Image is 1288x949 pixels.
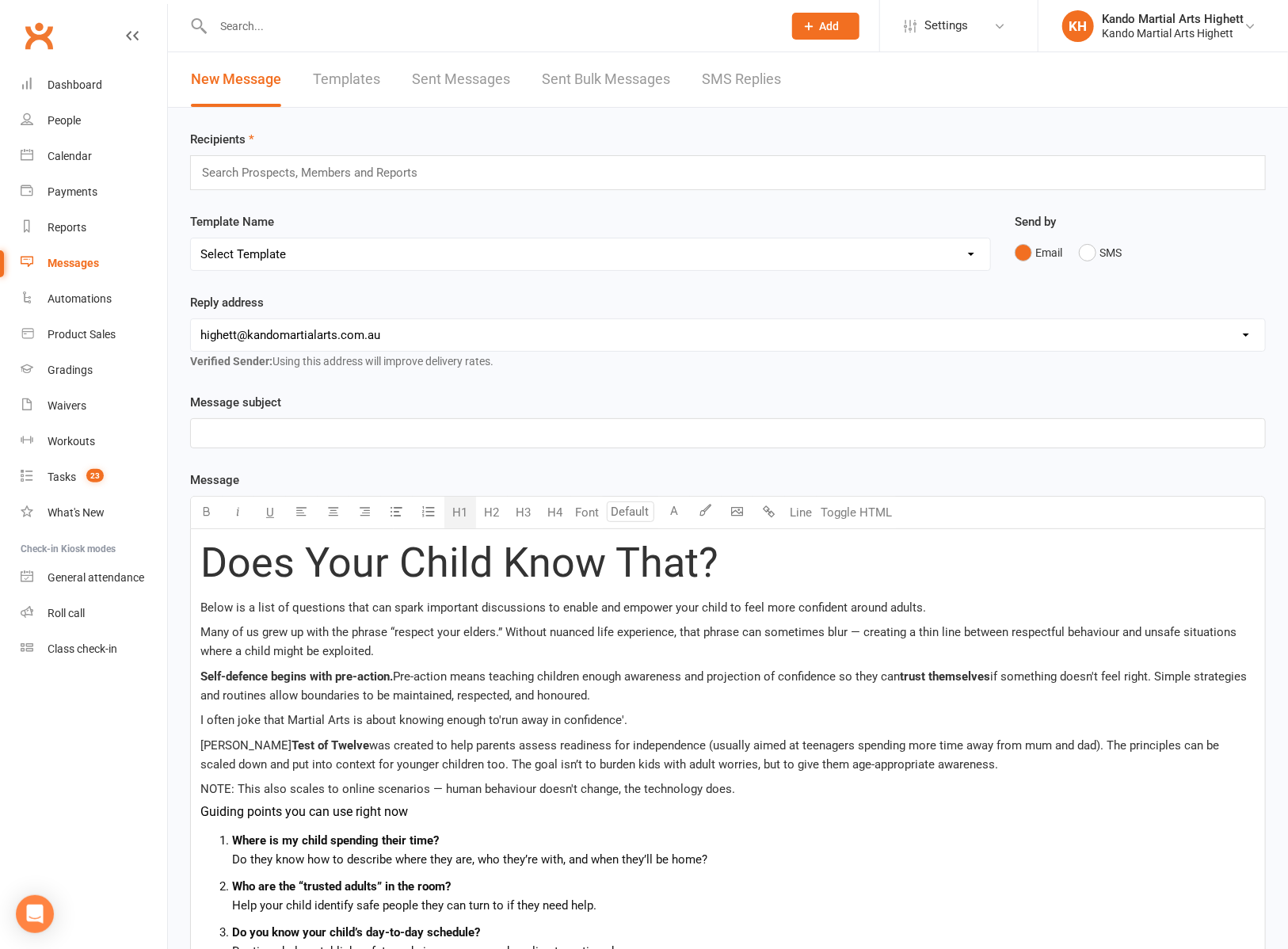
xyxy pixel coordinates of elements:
a: Sent Bulk Messages [542,52,670,107]
span: 'run away in confidence'. [499,713,627,727]
div: Kando Martial Arts Highett [1102,12,1244,26]
div: Gradings [48,364,93,376]
a: Gradings [21,353,167,388]
div: Reports [48,221,86,234]
span: Where is my child spending their time? [232,833,439,848]
span: Settings [924,8,968,44]
a: People [21,103,167,139]
label: Message subject [190,393,281,412]
div: Dashboard [48,78,102,91]
span: Do you know your child’s day-to-day schedule? [232,925,480,939]
input: Search Prospects, Members and Reports [200,162,433,183]
div: Payments [48,185,97,198]
label: Recipients [190,130,254,149]
label: Message [190,471,239,490]
a: New Message [191,52,281,107]
div: Open Intercom Messenger [16,895,54,933]
a: Dashboard [21,67,167,103]
label: Reply address [190,293,264,312]
a: Class kiosk mode [21,631,167,667]
button: U [254,497,286,528]
div: Automations [48,292,112,305]
div: Tasks [48,471,76,483]
span: Help your child identify safe people they can turn to if they need help. [232,898,596,913]
span: NOTE: This also scales to online scenarios — human behaviour doesn't change, the technology does. [200,782,735,796]
div: Waivers [48,399,86,412]
span: .” Without nuanced life experience, that phrase can sometimes blur — creating a thin line between... [200,625,1240,658]
div: Class check-in [48,642,117,655]
div: Kando Martial Arts Highett [1102,26,1244,40]
button: H1 [444,497,476,528]
a: Product Sales [21,317,167,353]
span: was created to help parents assess readiness for independence (usually aimed at teenagers spendin... [200,738,1222,772]
div: Product Sales [48,328,116,341]
a: Sent Messages [412,52,510,107]
button: Line [785,497,817,528]
label: Template Name [190,212,274,231]
span: Add [820,20,840,32]
div: Roll call [48,607,85,619]
a: General attendance kiosk mode [21,560,167,596]
a: Calendar [21,139,167,174]
span: trust themselves [900,669,990,684]
a: Workouts [21,424,167,459]
a: SMS Replies [702,52,781,107]
button: H3 [508,497,539,528]
a: Clubworx [19,16,59,55]
button: H4 [539,497,571,528]
a: Tasks 23 [21,459,167,495]
a: What's New [21,495,167,531]
button: Email [1015,238,1062,268]
button: A [658,497,690,528]
span: Below is a list of questions that can spark important discussions to enable and empower your chil... [200,600,926,615]
span: Guiding points you can use right now [200,804,408,819]
div: Messages [48,257,99,269]
a: Automations [21,281,167,317]
a: Reports [21,210,167,246]
span: Many of us grew up with the phrase “ [200,625,394,639]
span: I often joke that Martial Arts is about knowing enough to [200,713,499,727]
span: Do they know how to describe where they are, who they’re with, and when they’ll be home? [232,852,707,867]
strong: Verified Sender: [190,355,272,368]
div: People [48,114,81,127]
input: Default [607,501,654,522]
span: [PERSON_NAME] [200,738,292,753]
span: Pre-action means teaching children enough awareness and projection of confidence so they can [393,669,900,684]
button: SMS [1079,238,1122,268]
span: if something doesn't feel right. Simple strategies and routines allow boundaries to be maintained... [200,669,1250,703]
span: U [266,505,274,520]
div: What's New [48,506,105,519]
label: Send by [1015,212,1056,231]
button: Add [792,13,859,40]
div: KH [1062,10,1094,42]
a: Roll call [21,596,167,631]
a: Templates [313,52,380,107]
a: Waivers [21,388,167,424]
span: 23 [86,469,104,482]
span: Who are the “trusted adults” in the room? [232,879,451,894]
a: Payments [21,174,167,210]
span: Does Your Child Know That? [200,539,718,587]
button: Font [571,497,603,528]
span: Self-defence begins with pre-action. [200,669,393,684]
input: Search... [208,15,772,37]
button: Toggle HTML [817,497,896,528]
div: Calendar [48,150,92,162]
a: Messages [21,246,167,281]
span: Test of Twelve [292,738,369,753]
button: H2 [476,497,508,528]
div: General attendance [48,571,144,584]
div: Workouts [48,435,95,448]
span: respect your elders [394,625,496,639]
span: Using this address will improve delivery rates. [190,355,493,368]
